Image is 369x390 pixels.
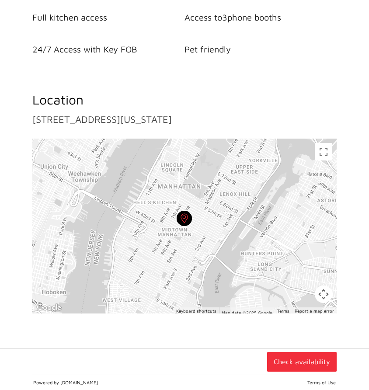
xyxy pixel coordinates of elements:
[176,308,216,314] button: Keyboard shortcuts
[307,380,336,385] a: Terms of Use
[32,44,184,54] li: 24/7 Access with Key FOB
[184,12,337,22] li: Access to 3 phone booths
[222,310,272,315] span: Map data ©2025 Google
[295,308,334,313] a: Report a map error
[277,308,289,313] a: Terms (opens in new tab)
[315,143,332,160] button: Toggle fullscreen view
[267,352,337,372] button: Check availability
[32,90,337,109] h2: Location
[315,286,332,303] button: Map camera controls
[60,380,98,385] a: [DOMAIN_NAME]
[32,114,172,125] a: [STREET_ADDRESS][US_STATE]
[184,44,337,54] li: Pet friendly
[32,12,184,22] li: Full kitchen access
[33,380,182,386] p: Powered by
[35,302,63,313] img: Google
[35,302,63,313] a: Open this area in Google Maps (opens a new window)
